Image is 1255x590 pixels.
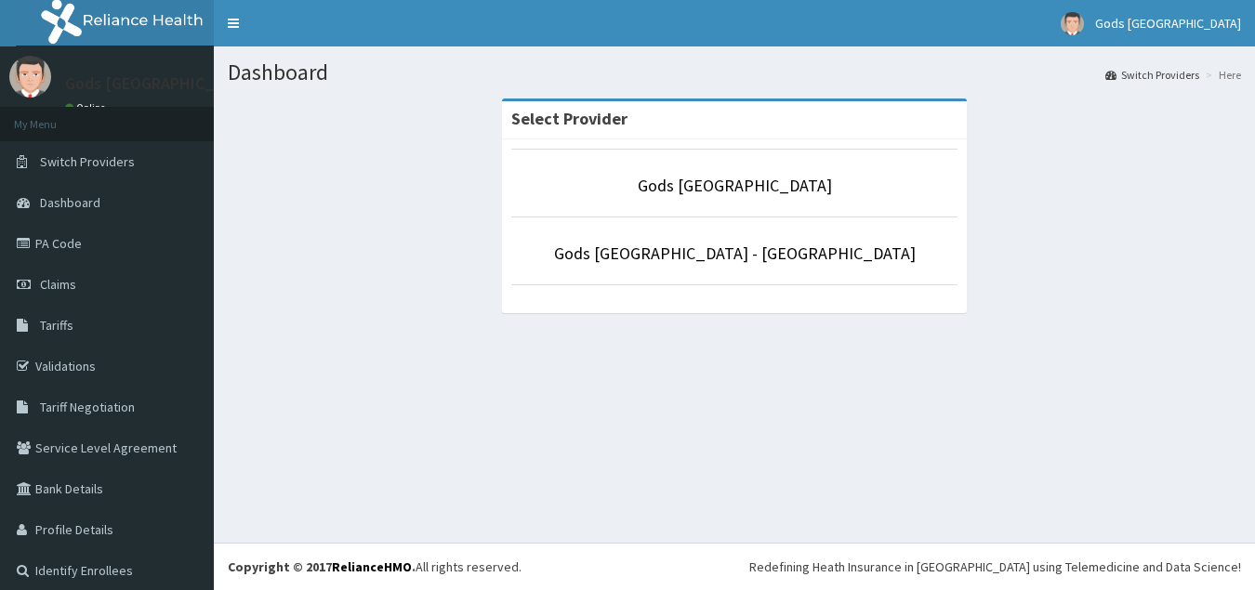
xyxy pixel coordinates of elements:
[332,558,412,575] a: RelianceHMO
[65,75,258,92] p: Gods [GEOGRAPHIC_DATA]
[9,56,51,98] img: User Image
[40,317,73,334] span: Tariffs
[40,276,76,293] span: Claims
[1105,67,1199,83] a: Switch Providers
[228,558,416,575] strong: Copyright © 2017 .
[554,243,916,264] a: Gods [GEOGRAPHIC_DATA] - [GEOGRAPHIC_DATA]
[40,153,135,170] span: Switch Providers
[638,175,832,196] a: Gods [GEOGRAPHIC_DATA]
[65,101,110,114] a: Online
[1095,15,1241,32] span: Gods [GEOGRAPHIC_DATA]
[511,108,627,129] strong: Select Provider
[1201,67,1241,83] li: Here
[40,194,100,211] span: Dashboard
[228,60,1241,85] h1: Dashboard
[214,543,1255,590] footer: All rights reserved.
[749,557,1241,576] div: Redefining Heath Insurance in [GEOGRAPHIC_DATA] using Telemedicine and Data Science!
[1061,12,1084,35] img: User Image
[40,399,135,415] span: Tariff Negotiation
